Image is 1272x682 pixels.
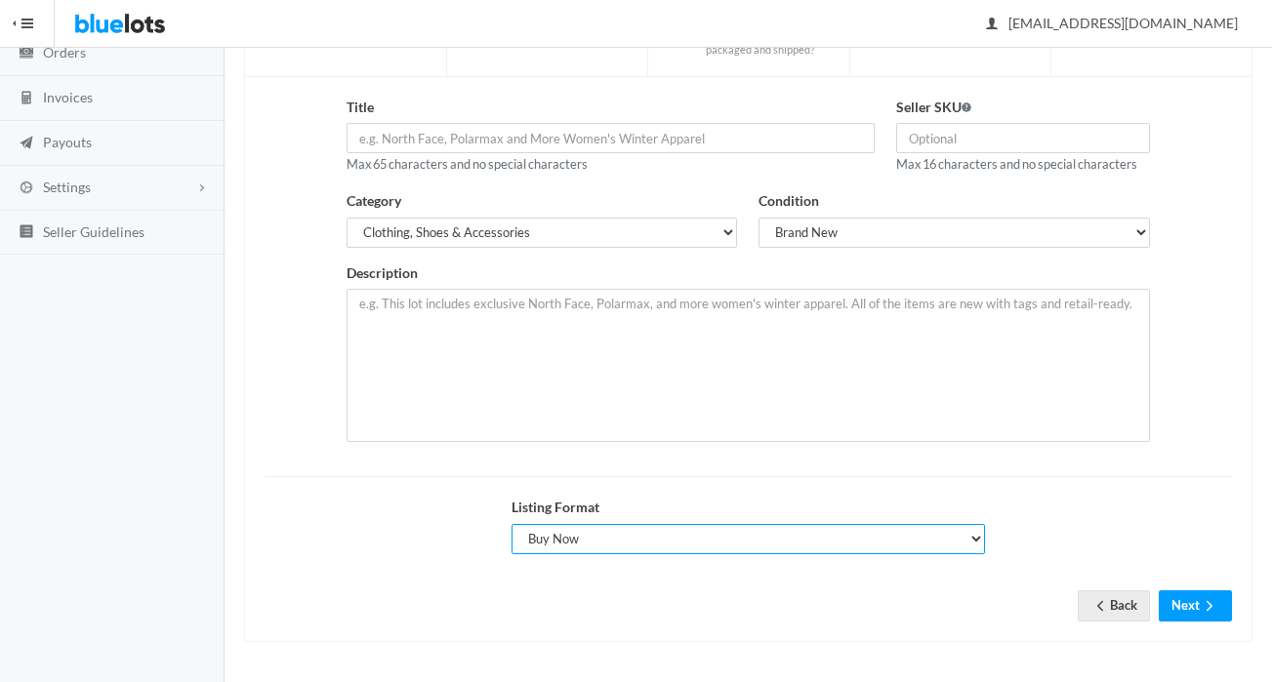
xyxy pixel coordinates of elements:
[17,180,36,198] ion-icon: cog
[43,134,92,150] span: Payouts
[1159,590,1232,621] button: Nextarrow forward
[43,44,86,60] span: Orders
[347,262,418,285] label: Description
[43,223,144,240] span: Seller Guidelines
[1200,598,1219,617] ion-icon: arrow forward
[347,97,374,119] label: Title
[43,179,91,195] span: Settings
[512,497,599,519] label: Listing Format
[17,90,36,108] ion-icon: calculator
[347,156,588,172] small: Max 65 characters and no special characters
[17,45,36,63] ion-icon: cash
[896,97,971,119] label: Seller SKU
[896,123,1149,153] input: Optional
[1090,598,1110,617] ion-icon: arrow back
[347,123,875,153] input: e.g. North Face, Polarmax and More Women's Winter Apparel
[896,156,1137,172] small: Max 16 characters and no special characters
[43,89,93,105] span: Invoices
[17,135,36,153] ion-icon: paper plane
[759,190,819,213] label: Condition
[17,223,36,242] ion-icon: list box
[982,16,1002,34] ion-icon: person
[987,15,1238,31] span: [EMAIL_ADDRESS][DOMAIN_NAME]
[347,190,401,213] label: Category
[1078,590,1150,621] a: arrow backBack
